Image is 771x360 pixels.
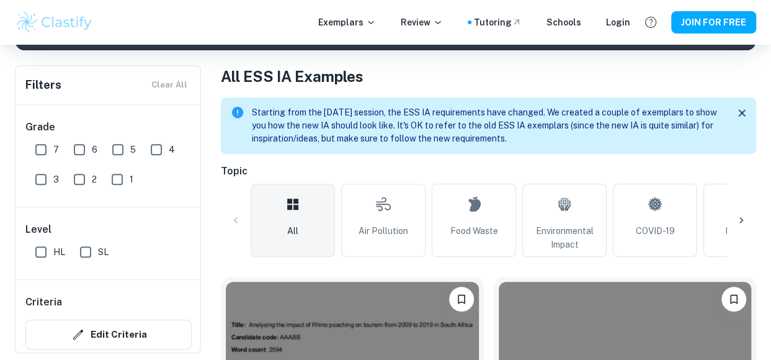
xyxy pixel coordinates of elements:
[318,16,376,29] p: Exemplars
[450,224,498,238] span: Food Waste
[640,12,661,33] button: Help and Feedback
[53,143,59,156] span: 7
[25,76,61,94] h6: Filters
[546,16,581,29] a: Schools
[606,16,630,29] a: Login
[528,224,601,251] span: Environmental Impact
[221,164,756,179] h6: Topic
[671,11,756,34] button: JOIN FOR FREE
[169,143,175,156] span: 4
[221,65,756,88] h1: All ESS IA Examples
[92,173,97,186] span: 2
[252,106,723,145] p: Starting from the [DATE] session, the ESS IA requirements have changed. We created a couple of ex...
[636,224,675,238] span: COVID-19
[15,10,94,35] img: Clastify logo
[25,222,192,237] h6: Level
[25,120,192,135] h6: Grade
[53,245,65,259] span: HL
[359,224,408,238] span: Air Pollution
[98,245,109,259] span: SL
[733,104,751,122] button: Close
[721,287,746,312] button: Please log in to bookmark exemplars
[474,16,522,29] a: Tutoring
[725,224,766,238] span: Education
[53,173,59,186] span: 3
[130,143,136,156] span: 5
[130,173,133,186] span: 1
[92,143,97,156] span: 6
[25,320,192,349] button: Edit Criteria
[25,295,62,310] h6: Criteria
[449,287,474,312] button: Please log in to bookmark exemplars
[287,224,298,238] span: All
[401,16,443,29] p: Review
